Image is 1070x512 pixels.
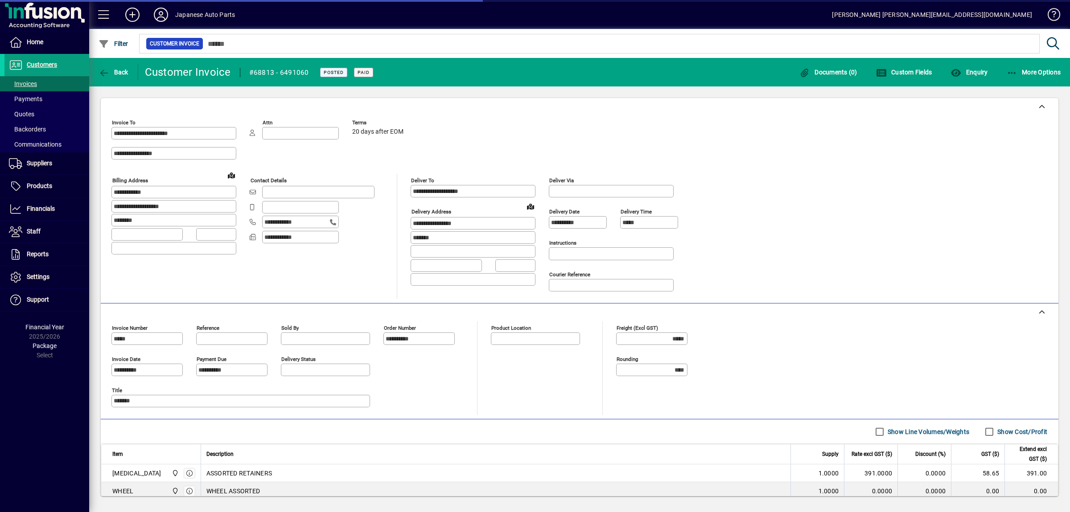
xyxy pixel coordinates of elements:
mat-label: Payment due [197,356,226,362]
span: Paid [358,70,370,75]
span: 1.0000 [819,487,839,496]
a: Settings [4,266,89,288]
span: Custom Fields [876,69,932,76]
td: 0.0000 [897,482,951,500]
span: Discount (%) [915,449,946,459]
mat-label: Instructions [549,240,576,246]
mat-label: Sold by [281,325,299,331]
span: Support [27,296,49,303]
button: Documents (0) [797,64,860,80]
span: Customers [27,61,57,68]
span: Invoices [9,80,37,87]
td: 0.0000 [897,464,951,482]
span: Customer Invoice [150,39,199,48]
mat-label: Order number [384,325,416,331]
div: #68813 - 6491060 [249,66,309,80]
span: Staff [27,228,41,235]
span: Posted [324,70,344,75]
span: Backorders [9,126,46,133]
a: Payments [4,91,89,106]
mat-label: Invoice To [112,119,136,126]
a: Knowledge Base [1041,2,1059,31]
a: View on map [224,168,239,182]
mat-label: Product location [491,325,531,331]
label: Show Line Volumes/Weights [886,427,969,436]
mat-label: Deliver To [411,177,434,184]
a: Backorders [4,122,89,137]
app-page-header-button: Back [89,64,138,80]
mat-label: Delivery time [621,209,652,215]
a: Communications [4,137,89,152]
div: Japanese Auto Parts [175,8,235,22]
label: Show Cost/Profit [996,427,1047,436]
span: Item [112,449,123,459]
mat-label: Rounding [617,356,638,362]
div: 391.0000 [850,469,892,478]
span: Enquiry [951,69,988,76]
span: Rate excl GST ($) [852,449,892,459]
div: [MEDICAL_DATA] [112,469,161,478]
span: WHEEL ASSORTED [206,487,260,496]
a: Reports [4,243,89,266]
span: 20 days after EOM [352,128,403,135]
mat-label: Reference [197,325,219,331]
div: 0.0000 [850,487,892,496]
span: ASSORTED RETAINERS [206,469,272,478]
mat-label: Attn [263,119,272,126]
div: [PERSON_NAME] [PERSON_NAME][EMAIL_ADDRESS][DOMAIN_NAME] [832,8,1032,22]
span: Settings [27,273,49,280]
mat-label: Delivery date [549,209,580,215]
mat-label: Invoice date [112,356,140,362]
button: More Options [1004,64,1063,80]
mat-label: Courier Reference [549,271,590,278]
span: Communications [9,141,62,148]
span: Back [99,69,128,76]
mat-label: Title [112,387,122,393]
span: GST ($) [981,449,999,459]
td: 391.00 [1004,464,1058,482]
span: Financial Year [25,324,64,331]
span: Filter [99,40,128,47]
span: Financials [27,205,55,212]
span: Suppliers [27,160,52,167]
td: 0.00 [951,482,1004,500]
span: Terms [352,120,406,126]
a: Staff [4,221,89,243]
mat-label: Freight (excl GST) [617,325,658,331]
span: Extend excl GST ($) [1010,444,1047,464]
td: 0.00 [1004,482,1058,500]
span: Payments [9,95,42,102]
span: Supply [822,449,839,459]
mat-label: Invoice number [112,325,148,331]
mat-label: Deliver via [549,177,574,184]
span: Reports [27,250,49,258]
span: Central [169,468,180,478]
span: Documents (0) [799,69,857,76]
a: View on map [523,199,538,213]
a: Home [4,31,89,53]
span: Package [33,342,57,349]
a: Support [4,289,89,311]
a: Products [4,175,89,197]
td: 58.65 [951,464,1004,482]
a: Financials [4,198,89,220]
button: Custom Fields [874,64,934,80]
button: Back [96,64,131,80]
button: Filter [96,36,131,52]
a: Quotes [4,106,89,122]
span: More Options [1007,69,1061,76]
span: 1.0000 [819,469,839,478]
span: Products [27,182,52,189]
span: Home [27,38,43,45]
mat-label: Delivery status [281,356,316,362]
div: WHEEL [112,487,133,496]
a: Invoices [4,76,89,91]
button: Add [118,7,147,23]
button: Enquiry [948,64,990,80]
div: Customer Invoice [145,65,231,79]
span: Description [206,449,234,459]
a: Suppliers [4,152,89,175]
span: Quotes [9,111,34,118]
button: Profile [147,7,175,23]
span: Central [169,486,180,496]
